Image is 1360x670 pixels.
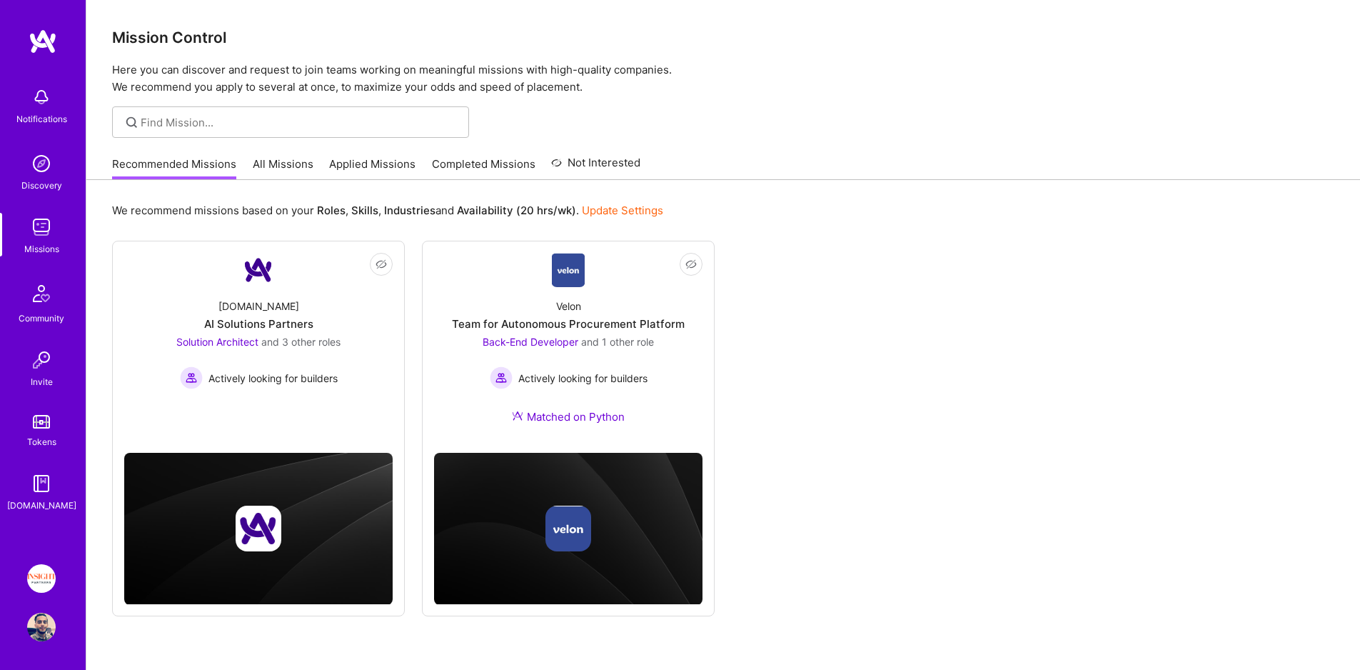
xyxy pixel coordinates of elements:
[27,213,56,241] img: teamwork
[27,346,56,374] img: Invite
[582,204,663,217] a: Update Settings
[16,111,67,126] div: Notifications
[452,316,685,331] div: Team for Autonomous Procurement Platform
[581,336,654,348] span: and 1 other role
[124,453,393,605] img: cover
[112,203,663,218] p: We recommend missions based on your , , and .
[33,415,50,429] img: tokens
[317,204,346,217] b: Roles
[432,156,535,180] a: Completed Missions
[551,154,640,180] a: Not Interested
[19,311,64,326] div: Community
[518,371,648,386] span: Actively looking for builders
[236,506,281,551] img: Company logo
[141,115,458,130] input: overall type: UNKNOWN_TYPE server type: NO_SERVER_DATA heuristic type: UNKNOWN_TYPE label: Find M...
[457,204,576,217] b: Availability (20 hrs/wk)
[434,453,702,605] img: cover
[124,253,393,423] a: Company Logo[DOMAIN_NAME]AI Solutions PartnersSolution Architect and 3 other rolesActively lookin...
[124,114,140,131] i: icon SearchGrey
[512,410,523,421] img: Ateam Purple Icon
[24,564,59,593] a: Insight Partners: Data & AI - Sourcing
[27,434,56,449] div: Tokens
[27,613,56,641] img: User Avatar
[27,564,56,593] img: Insight Partners: Data & AI - Sourcing
[483,336,578,348] span: Back-End Developer
[241,253,276,287] img: Company Logo
[24,276,59,311] img: Community
[24,241,59,256] div: Missions
[512,409,625,424] div: Matched on Python
[176,336,258,348] span: Solution Architect
[31,374,53,389] div: Invite
[261,336,341,348] span: and 3 other roles
[556,299,581,314] div: Velon
[112,156,236,180] a: Recommended Missions
[253,156,313,180] a: All Missions
[329,156,415,180] a: Applied Missions
[27,83,56,111] img: bell
[29,29,57,54] img: logo
[27,149,56,178] img: discovery
[545,506,591,551] img: Company logo
[218,299,299,314] div: [DOMAIN_NAME]
[180,366,203,389] img: Actively looking for builders
[376,259,387,270] i: icon EyeClosed
[552,253,585,287] img: Company Logo
[112,61,1334,96] p: Here you can discover and request to join teams working on meaningful missions with high-quality ...
[434,253,702,441] a: Company LogoVelonTeam for Autonomous Procurement PlatformBack-End Developer and 1 other roleActiv...
[490,366,513,389] img: Actively looking for builders
[112,29,1334,46] h3: Mission Control
[384,204,435,217] b: Industries
[204,316,313,331] div: AI Solutions Partners
[351,204,378,217] b: Skills
[27,469,56,498] img: guide book
[7,498,76,513] div: [DOMAIN_NAME]
[21,178,62,193] div: Discovery
[24,613,59,641] a: User Avatar
[208,371,338,386] span: Actively looking for builders
[685,259,697,270] i: icon EyeClosed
